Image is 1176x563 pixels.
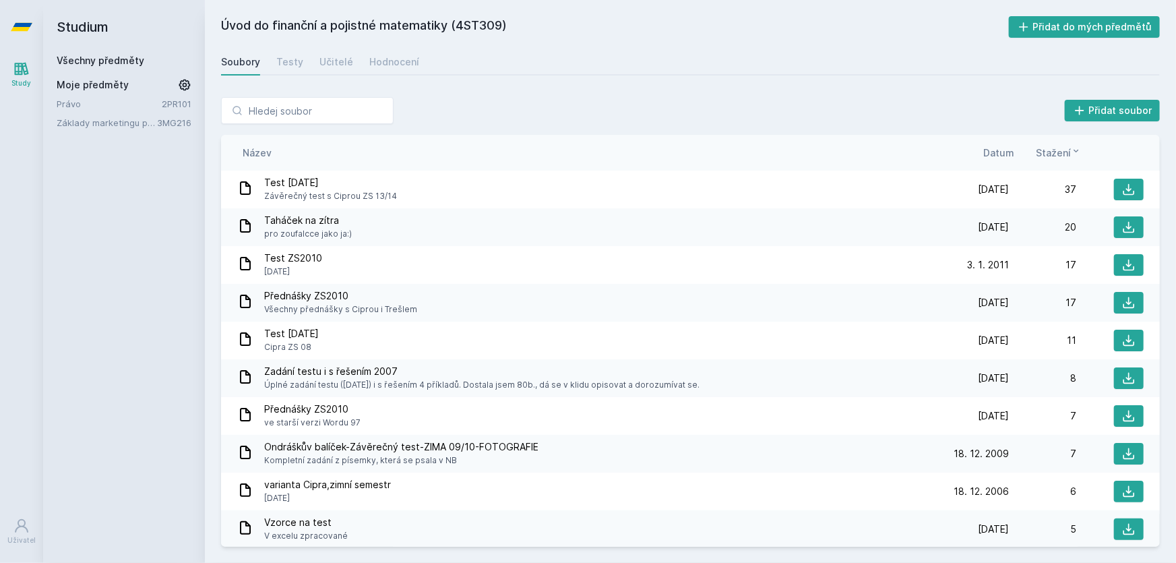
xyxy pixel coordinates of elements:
div: 37 [1009,183,1076,196]
span: [DATE] [978,334,1009,347]
div: 7 [1009,447,1076,461]
div: 7 [1009,409,1076,423]
a: Učitelé [319,49,353,76]
span: Taháček na zítra [264,214,352,227]
span: ve starší verzi Wordu 97 [264,416,361,429]
span: Stažení [1036,146,1071,160]
span: [DATE] [978,523,1009,536]
span: 18. 12. 2009 [954,447,1009,461]
div: Uživatel [7,535,36,545]
button: Přidat do mých předmětů [1009,16,1160,38]
span: Cipra ZS 08 [264,340,319,354]
span: V excelu zpracované [264,529,348,543]
div: Soubory [221,55,260,69]
span: Přednášky ZS2010 [264,289,417,303]
span: Všechny přednášky s Ciprou i Trešlem [264,303,417,316]
a: Hodnocení [369,49,419,76]
span: [DATE] [978,220,1009,234]
button: Název [243,146,272,160]
span: [DATE] [978,183,1009,196]
span: 3. 1. 2011 [967,258,1009,272]
a: Základy marketingu pro informatiky a statistiky [57,116,157,129]
span: 18. 12. 2006 [954,485,1009,498]
input: Hledej soubor [221,97,394,124]
div: 5 [1009,523,1076,536]
div: 17 [1009,296,1076,309]
div: Hodnocení [369,55,419,69]
div: 11 [1009,334,1076,347]
div: Study [12,78,32,88]
span: Test [DATE] [264,327,319,340]
a: Všechny předměty [57,55,144,66]
span: [DATE] [264,265,322,278]
a: Testy [276,49,303,76]
span: Test ZS2010 [264,251,322,265]
span: Test [DATE] [264,176,397,189]
a: Soubory [221,49,260,76]
span: [DATE] [264,492,391,505]
span: Závěrečný test s Ciprou ZS 13/14 [264,189,397,203]
span: Moje předměty [57,78,129,92]
div: 17 [1009,258,1076,272]
button: Stažení [1036,146,1082,160]
div: Učitelé [319,55,353,69]
span: pro zoufalcce jako ja:) [264,227,352,241]
button: Datum [983,146,1014,160]
span: Přednášky ZS2010 [264,403,361,416]
a: 3MG216 [157,117,191,128]
span: [DATE] [978,372,1009,385]
div: 20 [1009,220,1076,234]
div: Testy [276,55,303,69]
span: Úplné zadání testu ([DATE]) i s řešením 4 příkladů. Dostala jsem 80b., dá se v klidu opisovat a d... [264,378,700,392]
div: 6 [1009,485,1076,498]
button: Přidat soubor [1065,100,1160,121]
span: [DATE] [978,296,1009,309]
span: Ondráškův balíček-Závěrečný test-ZIMA 09/10-FOTOGRAFIE [264,440,538,454]
a: Study [3,54,40,95]
span: Kompletní zadání z písemky, která se psala v NB [264,454,538,467]
a: Uživatel [3,511,40,552]
span: Vzorce na test [264,516,348,529]
a: 2PR101 [162,98,191,109]
span: Zadání testu i s řešením 2007 [264,365,700,378]
a: Právo [57,97,162,111]
span: varianta Cipra,zimní semestr [264,478,391,492]
span: [DATE] [978,409,1009,423]
div: 8 [1009,372,1076,385]
h2: Úvod do finanční a pojistné matematiky (4ST309) [221,16,1009,38]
